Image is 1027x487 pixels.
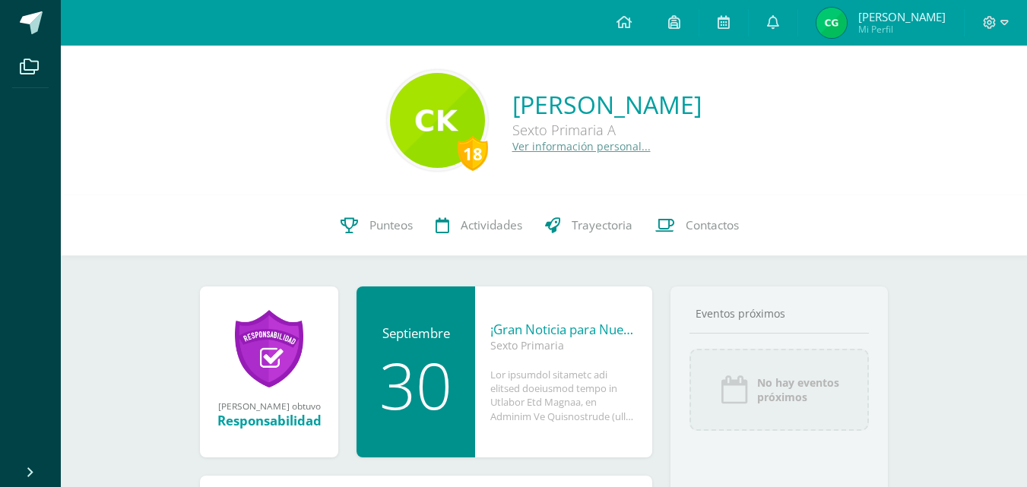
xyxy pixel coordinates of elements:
[372,353,460,417] div: 30
[461,217,522,233] span: Actividades
[512,121,702,139] div: Sexto Primaria A
[644,195,750,256] a: Contactos
[816,8,847,38] img: eaa30da8ac8536ac264c16f920e50e63.png
[424,195,534,256] a: Actividades
[858,9,946,24] span: [PERSON_NAME]
[490,321,637,338] div: ¡Gran Noticia para Nuestros Estudiantes de Sexto Primaria!
[512,88,702,121] a: [PERSON_NAME]
[689,306,869,321] div: Eventos próximos
[372,324,460,342] div: Septiembre
[572,217,632,233] span: Trayectoria
[858,23,946,36] span: Mi Perfil
[329,195,424,256] a: Punteos
[390,73,485,168] img: d08b6fea2e894d0be04c78c27a79f821.png
[490,368,637,423] div: Lor ipsumdol sitametc adi elitsed doeiusmod tempo in Utlabor Etd Magnaa, en Adminim Ve Quisnostru...
[490,338,637,353] div: Sexto Primaria
[458,136,488,171] div: 18
[719,375,750,405] img: event_icon.png
[369,217,413,233] span: Punteos
[215,412,323,429] div: Responsabilidad
[686,217,739,233] span: Contactos
[534,195,644,256] a: Trayectoria
[215,400,323,412] div: [PERSON_NAME] obtuvo
[757,375,839,404] span: No hay eventos próximos
[512,139,651,153] a: Ver información personal...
